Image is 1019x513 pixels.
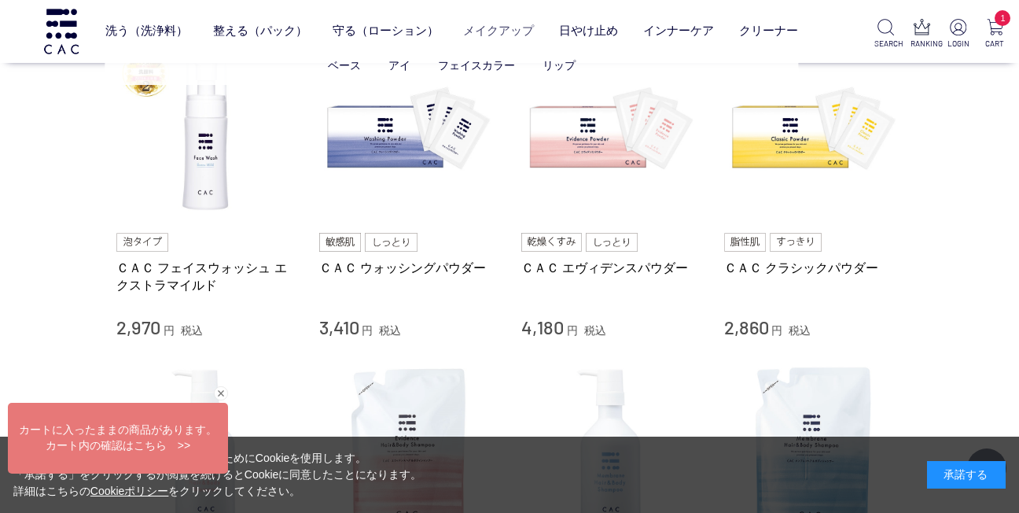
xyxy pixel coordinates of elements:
a: クリーナー [739,11,798,51]
span: 円 [771,324,782,337]
span: 税込 [584,324,606,337]
img: ＣＡＣ クラシックパウダー [724,42,903,221]
a: ベース [328,59,361,72]
span: 円 [567,324,578,337]
a: 洗う（洗浄料） [105,11,188,51]
span: 税込 [789,324,811,337]
img: ＣＡＣ ウォッシングパウダー [319,42,498,221]
p: RANKING [910,38,934,50]
a: 整える（パック） [213,11,307,51]
span: 3,410 [319,316,359,338]
a: LOGIN [947,19,970,50]
a: 守る（ローション） [333,11,439,51]
div: 承諾する [927,461,1006,489]
a: フェイスカラー [438,59,515,72]
img: 乾燥くすみ [521,233,582,252]
img: 脂性肌 [724,233,766,252]
a: アイ [388,59,410,72]
a: 日やけ止め [559,11,618,51]
img: ＣＡＣ エヴィデンスパウダー [521,42,701,221]
img: 敏感肌 [319,233,362,252]
img: 泡タイプ [116,233,168,252]
img: ＣＡＣ フェイスウォッシュ エクストラマイルド [116,42,296,221]
p: SEARCH [874,38,898,50]
a: メイクアップ [463,11,534,51]
a: インナーケア [643,11,714,51]
span: 2,860 [724,316,769,338]
span: 税込 [181,324,203,337]
a: ＣＡＣ フェイスウォッシュ エクストラマイルド [116,260,296,293]
p: LOGIN [947,38,970,50]
a: リップ [543,59,576,72]
a: ＣＡＣ エヴィデンスパウダー [521,260,701,276]
a: Cookieポリシー [90,485,169,497]
a: 1 CART [983,19,1006,50]
a: SEARCH [874,19,898,50]
img: しっとり [365,233,417,252]
a: ＣＡＣ クラシックパウダー [724,260,903,276]
a: RANKING [910,19,934,50]
p: CART [983,38,1006,50]
span: 2,970 [116,316,160,338]
span: 税込 [379,324,401,337]
img: logo [42,9,81,54]
span: 円 [164,324,175,337]
span: 1 [995,10,1010,26]
span: 円 [362,324,373,337]
img: しっとり [586,233,638,252]
a: ＣＡＣ ウォッシングパウダー [319,260,498,276]
img: すっきり [770,233,822,252]
span: 4,180 [521,316,564,338]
